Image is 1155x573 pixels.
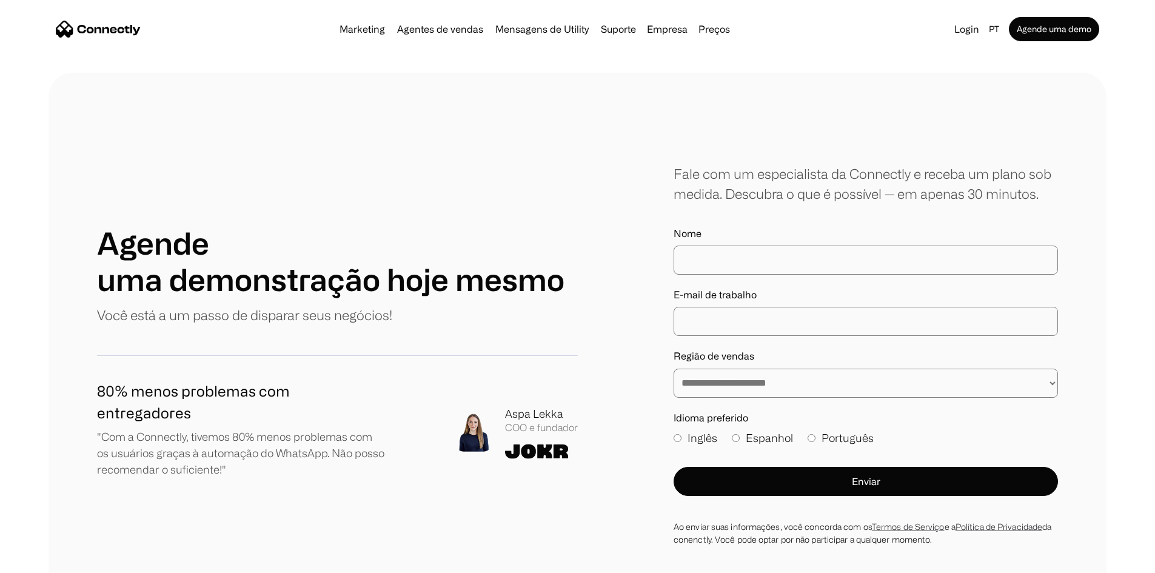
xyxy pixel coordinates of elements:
[596,24,641,34] a: Suporte
[674,228,1058,240] label: Nome
[97,429,386,478] p: "Com a Connectly, tivemos 80% menos problemas com os usuários graças à automação do WhatsApp. Não...
[505,422,578,434] div: COO e fundador
[674,289,1058,301] label: E-mail de trabalho
[674,350,1058,362] label: Região de vendas
[732,434,740,442] input: Espanhol
[674,412,1058,424] label: Idioma preferido
[674,164,1058,204] div: Fale com um especialista da Connectly e receba um plano sob medida. Descubra o que é possível — e...
[490,24,594,34] a: Mensagens de Utility
[97,225,564,298] h1: Agende uma demonstração hoje mesmo
[392,24,488,34] a: Agentes de vendas
[24,552,73,569] ul: Language list
[872,522,945,531] a: Termos de Serviço
[694,24,735,34] a: Preços
[808,430,874,446] label: Português
[808,434,815,442] input: Português
[949,21,984,38] a: Login
[505,406,578,422] div: Aspa Lekka
[674,434,681,442] input: Inglês
[732,430,793,446] label: Espanhol
[12,551,73,569] aside: Language selected: Português (Brasil)
[97,380,386,424] h1: 80% menos problemas com entregadores
[1009,17,1099,41] a: Agende uma demo
[674,430,717,446] label: Inglês
[647,21,688,38] div: Empresa
[989,21,999,38] div: pt
[335,24,390,34] a: Marketing
[674,520,1058,546] div: Ao enviar suas informações, você concorda com os e a da conenctly. Você pode optar por não partic...
[97,305,392,325] p: Você está a um passo de disparar seus negócios!
[674,467,1058,496] button: Enviar
[56,20,141,38] a: home
[643,21,691,38] div: Empresa
[984,21,1006,38] div: pt
[956,522,1042,531] a: Política de Privacidade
